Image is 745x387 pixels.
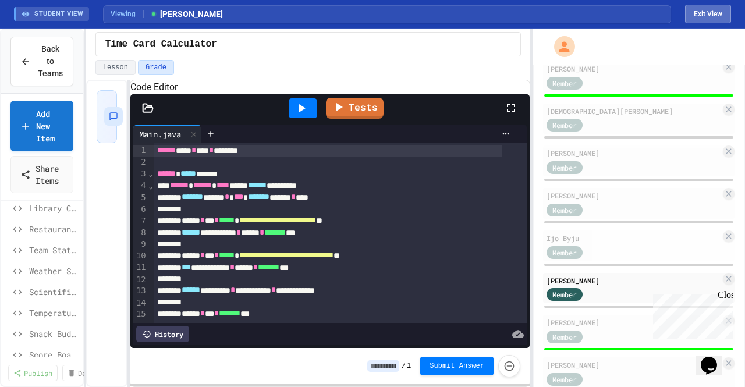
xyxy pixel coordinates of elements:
button: Back to Teams [10,37,73,86]
a: Delete [62,365,108,381]
div: 9 [133,239,148,250]
div: 2 [133,157,148,168]
div: 14 [133,297,148,309]
div: 8 [133,227,148,239]
span: Library Card Creator [29,202,78,214]
span: Member [552,162,577,173]
button: Exit student view [685,5,731,23]
div: 10 [133,250,148,262]
div: 7 [133,215,148,227]
span: Temperature Display Fix [29,307,78,319]
div: 15 [133,308,148,320]
div: My Account [542,33,578,60]
a: Share Items [10,156,73,193]
div: 1 [133,145,148,157]
div: 3 [133,168,148,180]
span: Back to Teams [38,43,63,80]
iframe: chat widget [696,340,733,375]
span: Score Board Fixer [29,349,78,361]
span: Member [552,289,577,300]
div: 11 [133,262,148,274]
h6: Code Editor [130,80,530,94]
span: Member [552,205,577,215]
div: 13 [133,285,148,297]
div: 6 [133,204,148,215]
button: Force resubmission of student's answer (Admin only) [498,355,520,377]
span: Scientific Calculator [29,286,78,298]
a: Publish [8,365,58,381]
span: Team Stats Calculator [29,244,78,256]
span: Submit Answer [430,361,484,371]
span: Fold line [148,169,154,178]
button: Grade [138,60,174,75]
div: Ijo Byju [547,233,721,243]
span: Member [552,374,577,385]
div: [PERSON_NAME] [547,148,721,158]
span: [PERSON_NAME] [150,8,223,20]
span: Weather Station Debugger [29,265,78,277]
div: History [136,326,189,342]
iframe: chat widget [648,290,733,339]
span: / [402,361,406,371]
span: Member [552,332,577,342]
div: [PERSON_NAME] [547,275,721,286]
span: Restaurant Order System [29,223,78,235]
div: [PERSON_NAME] [547,360,721,370]
a: Add New Item [10,101,73,151]
span: Member [552,120,577,130]
span: Member [552,247,577,258]
div: Main.java [133,128,187,140]
div: Chat with us now!Close [5,5,80,74]
button: Lesson [95,60,136,75]
div: 12 [133,274,148,286]
span: Snack Budget Tracker [29,328,78,340]
div: Main.java [133,125,201,143]
span: Fold line [148,181,154,190]
div: [DEMOGRAPHIC_DATA][PERSON_NAME] [547,106,721,116]
span: Member [552,78,577,88]
div: [PERSON_NAME] [547,190,721,201]
div: 5 [133,192,148,204]
div: 16 [133,321,148,332]
a: Tests [326,98,384,119]
span: Time Card Calculator [105,37,217,51]
span: STUDENT VIEW [34,9,83,19]
div: 4 [133,180,148,191]
div: [PERSON_NAME] [547,317,721,328]
span: Viewing [111,9,144,19]
button: Submit Answer [420,357,494,375]
span: 1 [407,361,411,371]
div: [PERSON_NAME] [547,63,721,74]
